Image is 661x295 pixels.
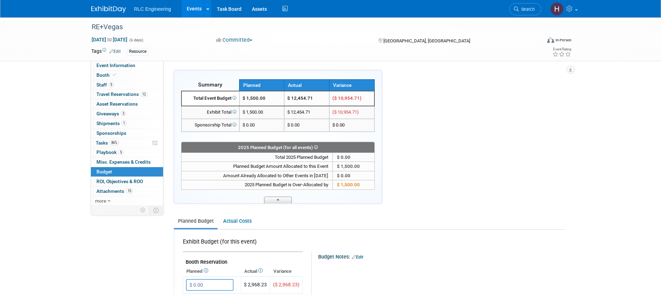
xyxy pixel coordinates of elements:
[113,73,116,77] i: Booth reservation complete
[519,7,535,12] span: Search
[91,177,163,186] a: ROI, Objectives & ROO
[96,169,112,174] span: Budget
[273,282,299,287] span: ($ 2,968.23)
[96,91,147,97] span: Travel Reservations
[141,92,147,97] span: 12
[91,71,163,80] a: Booth
[181,162,332,171] td: Planned Budget Amount Allocated to this Event
[91,187,163,196] a: Attachments15
[219,215,255,228] a: Actual Costs
[185,122,236,129] div: Sponsorship Total
[109,49,121,54] a: Edit
[91,167,163,177] a: Budget
[181,143,374,152] div: 2025 Planned Budget (for all events)
[284,91,329,106] td: $ 12,454.71
[214,36,255,44] button: Committed
[96,179,143,184] span: ROI, Objectives & ROO
[91,138,163,148] a: Tasks86%
[284,119,329,132] td: $ 0.00
[91,157,163,167] a: Misc. Expenses & Credits
[96,188,133,194] span: Attachments
[555,38,571,43] div: In-Person
[183,267,241,276] th: Planned
[96,82,114,88] span: Staff
[337,164,360,169] span: $ 1,500.00
[284,80,329,91] th: Actual
[332,122,345,128] span: $ 0.00
[185,95,236,102] div: Total Event Budget
[126,188,133,194] span: 15
[332,109,359,115] span: ($ 10,954.71)
[183,238,300,249] div: Exhibit Budget (for this event)
[181,171,332,180] td: Amount Already Allocated to Other Events in [DATE]
[106,37,113,42] span: to
[91,6,126,13] img: ExhibitDay
[96,149,124,155] span: Playbook
[91,99,163,109] a: Asset Reservations
[137,206,149,215] td: Personalize Event Tab Strip
[91,148,163,157] a: Playbook5
[121,121,127,126] span: 1
[96,101,138,107] span: Asset Reservations
[198,81,222,88] span: Summary
[89,21,531,33] div: RE+Vegas
[352,255,363,260] a: Edit
[329,80,374,91] th: Variance
[337,182,360,187] span: $ 1,500.00
[91,48,121,56] td: Tags
[91,109,163,118] a: Giveaways3
[110,140,119,145] span: 86%
[91,196,163,206] a: more
[270,267,303,276] th: Variance
[118,150,124,155] span: 5
[183,252,303,267] td: Booth Reservation
[174,215,218,228] a: Planned Budget
[91,119,163,128] a: Shipments1
[96,159,151,165] span: Misc. Expenses & Credits
[96,72,118,78] span: Booth
[552,48,571,51] div: Event Rating
[96,130,126,136] span: Sponsorships
[332,153,374,162] td: $ 0.00
[109,82,114,87] span: 5
[185,109,236,116] div: Exhibit Total
[241,267,270,276] th: Actual
[243,96,265,101] span: $ 1,500.00
[332,171,374,180] td: $ 0.00
[550,2,563,16] img: Haley Cadran
[332,96,362,101] span: ($ 10,954.71)
[127,48,149,55] div: Resource
[91,36,128,43] span: [DATE] [DATE]
[284,106,329,119] td: $ 12,454.71
[245,182,328,187] span: 2025 Planned Budget is Over-Allocated by
[96,63,135,68] span: Event Information
[239,80,285,91] th: Planned
[500,36,572,47] div: Event Format
[383,38,470,43] span: [GEOGRAPHIC_DATA], [GEOGRAPHIC_DATA]
[149,206,163,215] td: Toggle Event Tabs
[91,90,163,99] a: Travel Reservations12
[509,3,541,15] a: Search
[318,252,564,261] div: Budget Notes:
[91,80,163,90] a: Staff5
[243,109,263,115] span: $ 1,500.00
[91,61,163,70] a: Event Information
[243,122,255,128] span: $ 0.00
[244,282,267,287] span: $ 2,968.23
[129,38,143,42] span: (6 days)
[96,140,119,146] span: Tasks
[547,37,554,43] img: Format-Inperson.png
[95,198,106,204] span: more
[96,121,127,126] span: Shipments
[134,6,171,12] span: RLC Engineering
[181,153,332,162] td: Total 2025 Planned Budget
[121,111,126,116] span: 3
[91,129,163,138] a: Sponsorships
[96,111,126,116] span: Giveaways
